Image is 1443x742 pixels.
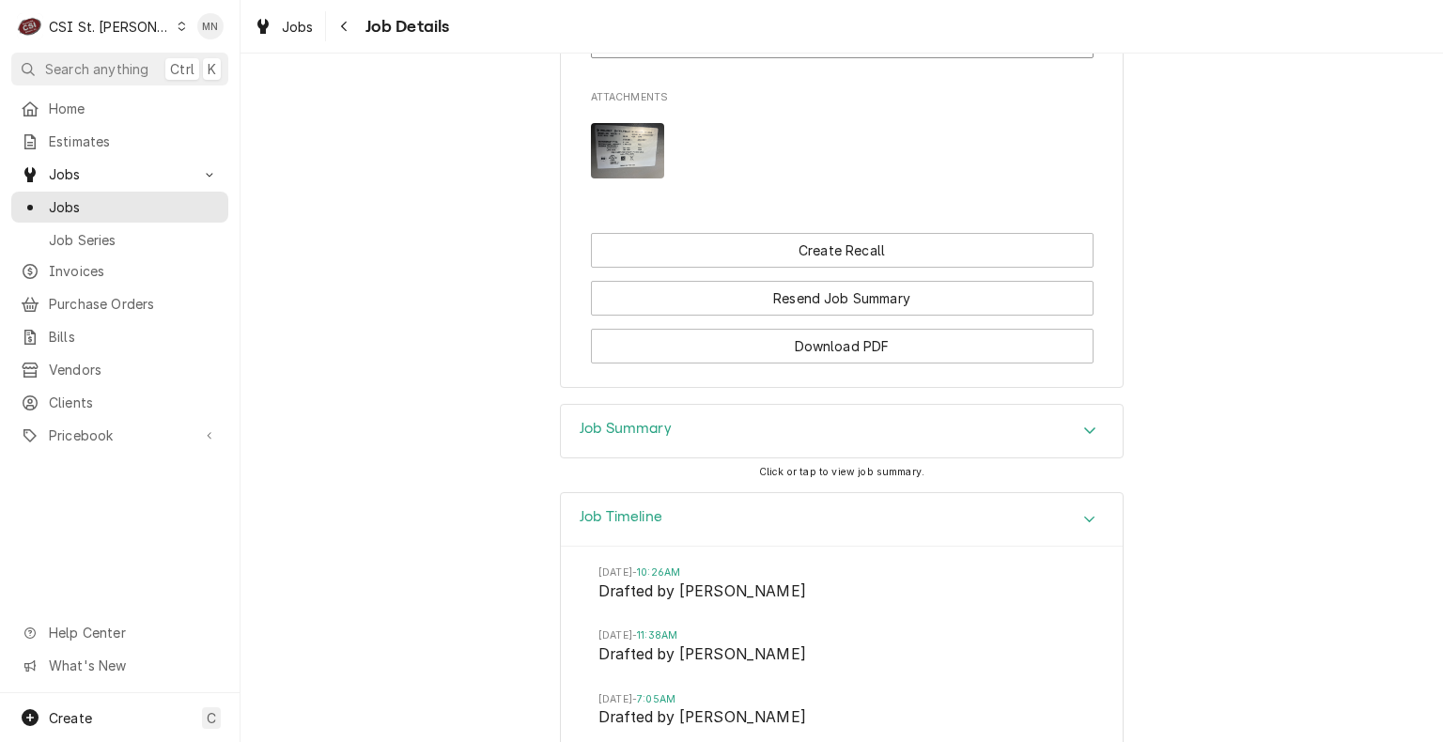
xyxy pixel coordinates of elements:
[207,708,216,728] span: C
[49,261,219,281] span: Invoices
[591,268,1094,316] div: Button Group Row
[637,566,680,579] em: 10:26AM
[11,126,228,157] a: Estimates
[580,508,662,526] h3: Job Timeline
[49,623,217,642] span: Help Center
[591,281,1094,316] button: Resend Job Summary
[49,294,219,314] span: Purchase Orders
[561,493,1123,547] div: Accordion Header
[11,321,228,352] a: Bills
[591,233,1094,268] div: Button Group Row
[561,493,1123,547] button: Accordion Details Expand Trigger
[170,59,194,79] span: Ctrl
[598,565,1085,580] span: Timestamp
[11,53,228,85] button: Search anythingCtrlK
[591,316,1094,363] div: Button Group Row
[637,629,677,642] em: 11:38AM
[598,643,1085,670] span: Event String
[11,224,228,255] a: Job Series
[591,329,1094,363] button: Download PDF
[598,580,1085,607] span: Event String
[49,710,92,726] span: Create
[246,11,321,42] a: Jobs
[11,420,228,451] a: Go to Pricebook
[49,327,219,347] span: Bills
[591,90,1094,193] div: Attachments
[11,159,228,190] a: Go to Jobs
[759,466,924,478] span: Click or tap to view job summary.
[49,99,219,118] span: Home
[197,13,224,39] div: MN
[598,706,1085,733] span: Event String
[11,387,228,418] a: Clients
[17,13,43,39] div: CSI St. Louis's Avatar
[49,230,219,250] span: Job Series
[560,404,1124,458] div: Job Summary
[598,628,1085,691] li: Event
[11,255,228,286] a: Invoices
[49,164,191,184] span: Jobs
[282,17,314,37] span: Jobs
[208,59,216,79] span: K
[598,628,1085,643] span: Timestamp
[591,90,1094,105] span: Attachments
[591,123,665,178] img: zrOpWhSOSCql9FgDrVBS
[561,405,1123,457] div: Accordion Header
[330,11,360,41] button: Navigate back
[49,393,219,412] span: Clients
[11,650,228,681] a: Go to What's New
[49,197,219,217] span: Jobs
[49,131,219,151] span: Estimates
[49,425,191,445] span: Pricebook
[11,192,228,223] a: Jobs
[591,233,1094,363] div: Button Group
[591,233,1094,268] button: Create Recall
[197,13,224,39] div: Melissa Nehls's Avatar
[11,354,228,385] a: Vendors
[11,288,228,319] a: Purchase Orders
[49,360,219,379] span: Vendors
[17,13,43,39] div: C
[591,109,1094,194] span: Attachments
[637,693,675,705] em: 7:05AM
[598,565,1085,628] li: Event
[11,617,228,648] a: Go to Help Center
[49,656,217,675] span: What's New
[598,692,1085,707] span: Timestamp
[11,93,228,124] a: Home
[49,17,171,37] div: CSI St. [PERSON_NAME]
[580,420,672,438] h3: Job Summary
[561,405,1123,457] button: Accordion Details Expand Trigger
[45,59,148,79] span: Search anything
[360,14,450,39] span: Job Details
